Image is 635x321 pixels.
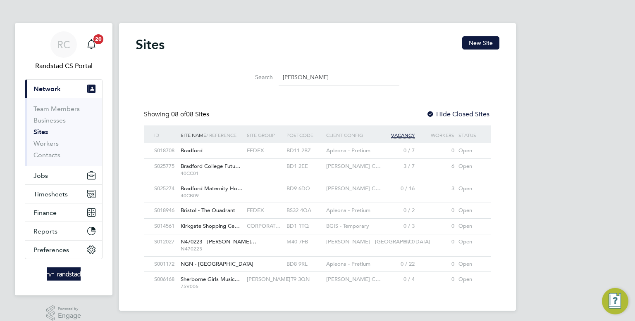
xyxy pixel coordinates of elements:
[417,257,456,272] div: 0
[33,105,80,113] a: Team Members
[245,125,284,144] div: Site Group
[326,207,370,214] span: Apleona - Pretium
[377,272,417,287] div: 0 / 4
[152,143,483,150] a: S018708Bradford FEDEXBD11 2BZApleona - Pretium0 / 70Open
[377,143,417,158] div: 0 / 7
[152,272,179,287] div: S006168
[33,246,69,254] span: Preferences
[417,203,456,218] div: 0
[25,166,102,184] button: Jobs
[279,69,399,85] input: Site name, group, address or client config
[326,276,381,283] span: [PERSON_NAME] C…
[181,207,235,214] span: Bristol - The Quadrant
[171,110,209,118] span: 08 Sites
[456,257,483,272] div: Open
[33,209,57,217] span: Finance
[83,31,100,58] a: 20
[284,181,324,196] div: BD9 6DQ
[456,234,483,250] div: Open
[33,139,59,147] a: Workers
[324,125,377,144] div: Client Config
[25,98,102,166] div: Network
[33,85,61,93] span: Network
[377,159,417,174] div: 3 / 7
[417,219,456,234] div: 0
[181,222,240,229] span: Kirkgate Shopping Ce…
[326,222,369,229] span: BGIS - Temporary
[33,227,57,235] span: Reports
[179,125,245,144] div: Site Name
[152,181,483,188] a: S025274Bradford Maternity Ho… 40CB09BD9 6DQ[PERSON_NAME] C…0 / 163Open
[247,207,264,214] span: FEDEX
[326,147,370,154] span: Apleona - Pretium
[181,276,240,283] span: Sherborne Girls Music…
[181,245,243,252] span: N470223
[456,219,483,234] div: Open
[456,159,483,174] div: Open
[377,219,417,234] div: 0 / 3
[417,272,456,287] div: 0
[247,147,264,154] span: FEDEX
[47,267,81,281] img: randstad-logo-retina.png
[152,203,179,218] div: S018946
[377,203,417,218] div: 0 / 2
[181,238,256,245] span: N470223 - [PERSON_NAME]…
[152,159,179,174] div: S025775
[152,143,179,158] div: S018708
[25,267,103,281] a: Go to home page
[456,181,483,196] div: Open
[417,181,456,196] div: 3
[602,288,628,314] button: Engage Resource Center
[326,185,381,192] span: [PERSON_NAME] C…
[247,222,281,229] span: CORPORAT…
[181,260,253,267] span: NGN - [GEOGRAPHIC_DATA]
[144,110,211,119] div: Showing
[171,110,186,118] span: 08 of
[377,234,417,250] div: 0 / 0
[25,241,102,259] button: Preferences
[417,234,456,250] div: 0
[33,128,48,136] a: Sites
[152,234,179,250] div: S012027
[25,61,103,71] span: Randstad CS Portal
[456,143,483,158] div: Open
[152,203,483,210] a: S018946Bristol - The Quadrant FEDEXBS32 4QAApleona - Pretium0 / 20Open
[284,203,324,218] div: BS32 4QA
[152,271,483,279] a: S006168Sherborne Girls Music… 75V006[PERSON_NAME]DT9 3QN[PERSON_NAME] C…0 / 40Open
[181,163,241,170] span: Bradford College Futu…
[152,181,179,196] div: S025274
[25,222,102,240] button: Reports
[57,39,70,50] span: RC
[417,159,456,174] div: 6
[462,36,499,50] button: New Site
[152,234,483,241] a: S012027N470223 - [PERSON_NAME]… N470223M40 7FB[PERSON_NAME] - [GEOGRAPHIC_DATA]0 / 00Open
[25,203,102,222] button: Finance
[181,147,203,154] span: Bradford
[136,36,165,53] h2: Sites
[152,218,483,225] a: S014561Kirkgate Shopping Ce… CORPORAT…BD1 1TQBGIS - Temporary0 / 30Open
[456,203,483,218] div: Open
[181,283,243,290] span: 75V006
[25,185,102,203] button: Timesheets
[284,234,324,250] div: M40 7FB
[377,181,417,196] div: 0 / 16
[377,257,417,272] div: 0 / 22
[33,172,48,179] span: Jobs
[326,260,370,267] span: Apleona - Pretium
[46,305,81,321] a: Powered byEngage
[33,190,68,198] span: Timesheets
[181,185,243,192] span: Bradford Maternity Ho…
[15,23,112,295] nav: Main navigation
[58,312,81,319] span: Engage
[152,257,179,272] div: S001172
[284,159,324,174] div: BD1 2EE
[58,305,81,312] span: Powered by
[152,158,483,165] a: S025775Bradford College Futu… 40CC01BD1 2EE[PERSON_NAME] C…3 / 76Open
[152,125,179,144] div: ID
[284,219,324,234] div: BD1 1TQ
[456,272,483,287] div: Open
[391,132,415,139] span: Vacancy
[417,125,456,144] div: Workers
[152,219,179,234] div: S014561
[93,34,103,44] span: 20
